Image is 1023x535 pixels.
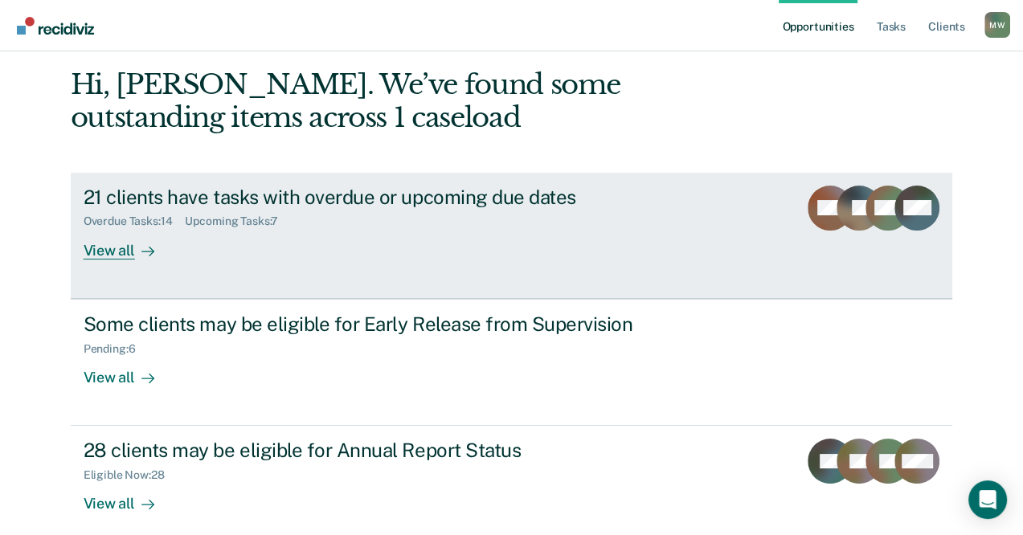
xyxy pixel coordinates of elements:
[185,214,291,228] div: Upcoming Tasks : 7
[71,173,953,299] a: 21 clients have tasks with overdue or upcoming due datesOverdue Tasks:14Upcoming Tasks:7View all
[84,342,149,356] div: Pending : 6
[17,17,94,35] img: Recidiviz
[84,468,178,482] div: Eligible Now : 28
[84,228,174,259] div: View all
[71,299,953,426] a: Some clients may be eligible for Early Release from SupervisionPending:6View all
[84,312,648,336] div: Some clients may be eligible for Early Release from Supervision
[84,355,174,386] div: View all
[84,214,186,228] div: Overdue Tasks : 14
[984,12,1010,38] button: Profile dropdown button
[84,186,648,209] div: 21 clients have tasks with overdue or upcoming due dates
[984,12,1010,38] div: M W
[84,482,174,513] div: View all
[968,480,1007,519] div: Open Intercom Messenger
[71,68,776,134] div: Hi, [PERSON_NAME]. We’ve found some outstanding items across 1 caseload
[84,439,648,462] div: 28 clients may be eligible for Annual Report Status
